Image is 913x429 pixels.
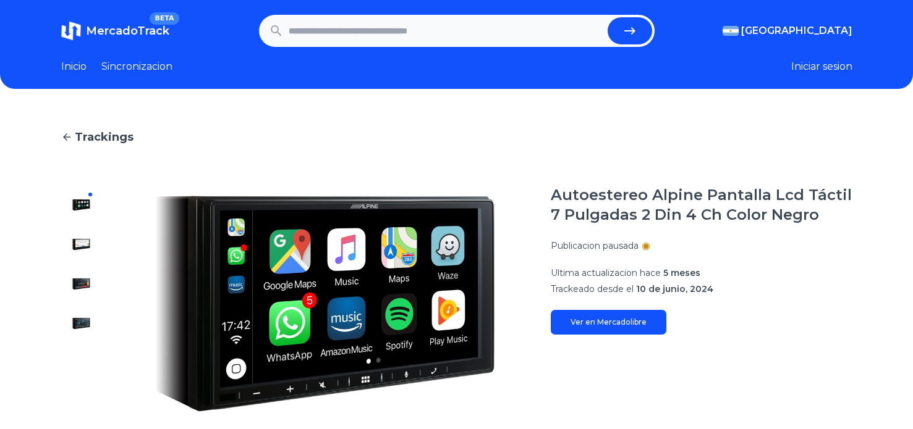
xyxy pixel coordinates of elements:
img: Autoestereo Alpine Pantalla Lcd Táctil 7 Pulgadas 2 Din 4 Ch Color Negro [71,274,91,294]
span: BETA [150,12,179,25]
a: MercadoTrackBETA [61,21,169,41]
a: Ver en Mercadolibre [551,310,666,335]
img: Autoestereo Alpine Pantalla Lcd Táctil 7 Pulgadas 2 Din 4 Ch Color Negro [125,185,526,422]
img: Autoestereo Alpine Pantalla Lcd Táctil 7 Pulgadas 2 Din 4 Ch Color Negro [71,314,91,333]
img: Autoestereo Alpine Pantalla Lcd Táctil 7 Pulgadas 2 Din 4 Ch Color Negro [71,393,91,412]
span: Ultima actualizacion hace [551,267,661,278]
img: MercadoTrack [61,21,81,41]
img: Autoestereo Alpine Pantalla Lcd Táctil 7 Pulgadas 2 Din 4 Ch Color Negro [71,353,91,373]
span: Trackeado desde el [551,283,634,294]
h1: Autoestereo Alpine Pantalla Lcd Táctil 7 Pulgadas 2 Din 4 Ch Color Negro [551,185,852,225]
span: 5 meses [663,267,700,278]
img: Autoestereo Alpine Pantalla Lcd Táctil 7 Pulgadas 2 Din 4 Ch Color Negro [71,235,91,254]
img: Argentina [723,26,739,36]
span: 10 de junio, 2024 [636,283,713,294]
a: Sincronizacion [101,59,172,74]
a: Trackings [61,128,852,146]
span: Trackings [75,128,134,146]
button: [GEOGRAPHIC_DATA] [723,23,852,38]
p: Publicacion pausada [551,239,639,252]
button: Iniciar sesion [791,59,852,74]
img: Autoestereo Alpine Pantalla Lcd Táctil 7 Pulgadas 2 Din 4 Ch Color Negro [71,195,91,215]
span: [GEOGRAPHIC_DATA] [741,23,852,38]
span: MercadoTrack [86,24,169,38]
a: Inicio [61,59,87,74]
